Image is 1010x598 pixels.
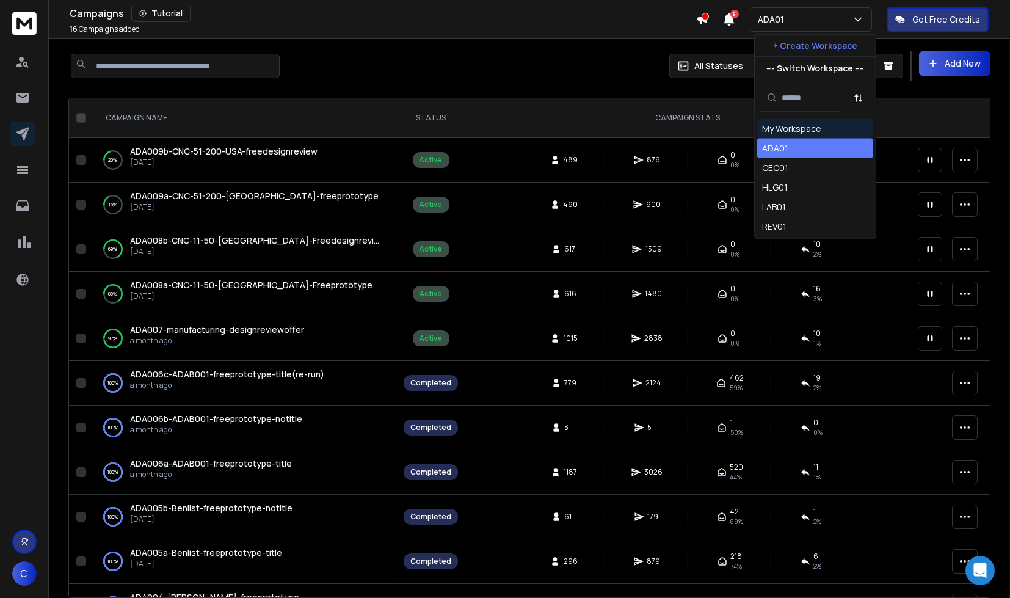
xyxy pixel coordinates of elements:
div: REV01 [762,221,787,233]
span: 2124 [646,378,662,388]
div: Active [420,200,443,210]
span: 1187 [564,467,578,477]
span: 0% [731,205,740,214]
span: 3 % [814,294,823,304]
span: 489 [564,155,578,165]
p: 20 % [109,154,118,166]
a: ADA006a-ADAB001-freeprototype-title [130,458,292,470]
span: 520 [730,462,744,472]
div: LAB01 [762,201,786,213]
td: 97%ADA007-manufacturing-designreviewoffera month ago [91,316,396,361]
p: --- Switch Workspace --- [766,62,863,75]
div: Completed [410,556,451,566]
span: 900 [647,200,661,210]
button: + Create Workspace [755,35,876,57]
span: 69 % [730,517,744,527]
td: 66%ADA008a-CNC-11-50-[GEOGRAPHIC_DATA]-Freeprototype[DATE] [91,272,396,316]
span: 617 [565,244,577,254]
th: CAMPAIGN NAME [91,98,396,138]
span: 0 [731,150,736,160]
a: ADA006c-ADAB001-freeprototype-title(re-run) [130,368,324,381]
span: ADA009b-CNC-51-200-USA-freedesignreview [130,145,318,157]
p: 16 % [109,199,117,211]
span: 11 [814,462,819,472]
td: 100%ADA005a-Benlist-freeprototype-title[DATE] [91,539,396,584]
span: 462 [730,373,744,383]
a: ADA005b-Benlist-freeprototype-notitle [130,502,292,514]
span: 3 [565,423,577,432]
span: 0% [731,294,740,304]
span: 74 % [731,561,743,571]
div: Open Intercom Messenger [965,556,995,585]
span: 1509 [645,244,662,254]
button: Sort by Sort A-Z [846,86,871,110]
span: 0 [731,195,736,205]
span: ADA005a-Benlist-freeprototype-title [130,547,282,558]
span: 1 % [814,338,821,348]
span: 218 [731,552,743,561]
button: C [12,561,37,586]
span: 490 [564,200,578,210]
p: ADA01 [758,13,789,26]
span: ADA009a-CNC-51-200-[GEOGRAPHIC_DATA]-freeprototype [130,190,379,202]
p: [DATE] [130,291,372,301]
span: 879 [647,556,661,566]
span: 19 [814,373,821,383]
a: ADA007-manufacturing-designreviewoffer [130,324,304,336]
div: Active [420,289,443,299]
div: Completed [410,423,451,432]
span: 1 [730,418,733,428]
span: 1015 [564,334,578,343]
p: 66 % [109,288,118,300]
p: 100 % [107,555,118,567]
span: 1 [814,507,816,517]
p: 100 % [107,421,118,434]
a: ADA009a-CNC-51-200-[GEOGRAPHIC_DATA]-freeprototype [130,190,379,202]
th: CAMPAIGN STATS [465,98,910,138]
span: 44 % [730,472,743,482]
p: a month ago [130,336,304,346]
span: 59 % [730,383,743,393]
p: 100 % [107,511,118,523]
span: 16 [70,24,78,34]
span: 2 % [814,249,822,259]
span: 0 [731,284,736,294]
span: ADA006a-ADAB001-freeprototype-title [130,458,292,469]
p: [DATE] [130,514,292,524]
div: HLG01 [762,181,788,194]
p: 100 % [107,377,118,389]
a: ADA008b-CNC-11-50-[GEOGRAPHIC_DATA]-Freedesignreview [130,235,384,247]
div: CEC01 [762,162,788,174]
span: 50 % [730,428,743,437]
p: [DATE] [130,202,379,212]
a: ADA006b-ADAB001-freeprototype-notitle [130,413,302,425]
span: 0 % [814,428,823,437]
span: 9 [730,10,739,18]
td: 16%ADA009a-CNC-51-200-[GEOGRAPHIC_DATA]-freeprototype[DATE] [91,183,396,227]
span: 2 % [814,561,822,571]
td: 100%ADA006c-ADAB001-freeprototype-title(re-run)a month ago [91,361,396,406]
span: 179 [648,512,660,522]
span: 6 [814,552,819,561]
p: a month ago [130,470,292,479]
td: 100%ADA006a-ADAB001-freeprototype-titlea month ago [91,450,396,495]
span: 0% [731,338,740,348]
span: 0% [731,160,740,170]
div: My Workspace [762,123,821,135]
span: 296 [564,556,578,566]
a: ADA008a-CNC-11-50-[GEOGRAPHIC_DATA]-Freeprototype [130,279,372,291]
div: Active [420,155,443,165]
p: 97 % [109,332,118,345]
td: 20%ADA009b-CNC-51-200-USA-freedesignreview[DATE] [91,138,396,183]
span: 779 [565,378,577,388]
span: 876 [647,155,661,165]
div: Completed [410,512,451,522]
a: ADA009b-CNC-51-200-USA-freedesignreview [130,145,318,158]
span: 0 [731,239,736,249]
button: Tutorial [131,5,191,22]
span: 5 [648,423,660,432]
